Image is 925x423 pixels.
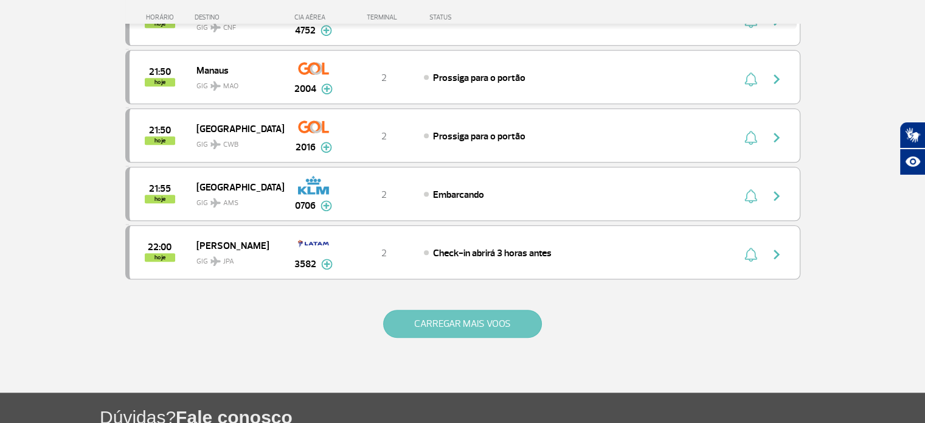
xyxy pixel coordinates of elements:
[296,140,316,155] span: 2016
[196,250,274,267] span: GIG
[320,25,332,36] img: mais-info-painel-voo.svg
[381,130,387,142] span: 2
[744,72,757,86] img: sino-painel-voo.svg
[129,13,195,21] div: HORÁRIO
[744,247,757,262] img: sino-painel-voo.svg
[383,310,542,338] button: CARREGAR MAIS VOOS
[320,142,332,153] img: mais-info-painel-voo.svg
[744,130,757,145] img: sino-painel-voo.svg
[149,68,171,76] span: 2025-09-26 21:50:00
[223,256,234,267] span: JPA
[899,122,925,175] div: Plugin de acessibilidade da Hand Talk.
[196,191,274,209] span: GIG
[196,74,274,92] span: GIG
[145,253,175,262] span: hoje
[196,133,274,150] span: GIG
[769,72,784,86] img: seta-direita-painel-voo.svg
[344,13,423,21] div: TERMINAL
[149,184,171,193] span: 2025-09-26 21:55:00
[899,122,925,149] button: Abrir tradutor de língua de sinais.
[381,72,387,84] span: 2
[195,13,283,21] div: DESTINO
[433,130,525,142] span: Prossiga para o portão
[196,121,274,136] span: [GEOGRAPHIC_DATA]
[423,13,522,21] div: STATUS
[381,189,387,201] span: 2
[321,83,333,94] img: mais-info-painel-voo.svg
[210,256,221,266] img: destiny_airplane.svg
[769,247,784,262] img: seta-direita-painel-voo.svg
[433,189,484,201] span: Embarcando
[433,72,525,84] span: Prossiga para o portão
[744,189,757,203] img: sino-painel-voo.svg
[210,81,221,91] img: destiny_airplane.svg
[148,243,171,251] span: 2025-09-26 22:00:00
[294,257,316,271] span: 3582
[769,189,784,203] img: seta-direita-painel-voo.svg
[769,130,784,145] img: seta-direita-painel-voo.svg
[210,198,221,208] img: destiny_airplane.svg
[196,179,274,195] span: [GEOGRAPHIC_DATA]
[145,136,175,145] span: hoje
[223,81,238,92] span: MAO
[145,78,175,86] span: hoje
[196,62,274,78] span: Manaus
[320,200,332,211] img: mais-info-painel-voo.svg
[145,195,175,203] span: hoje
[433,247,552,259] span: Check-in abrirá 3 horas antes
[381,247,387,259] span: 2
[223,198,238,209] span: AMS
[283,13,344,21] div: CIA AÉREA
[295,23,316,38] span: 4752
[196,237,274,253] span: [PERSON_NAME]
[321,259,333,270] img: mais-info-painel-voo.svg
[223,139,238,150] span: CWB
[210,139,221,149] img: destiny_airplane.svg
[295,198,316,213] span: 0706
[149,126,171,135] span: 2025-09-26 21:50:00
[294,82,316,96] span: 2004
[899,149,925,175] button: Abrir recursos assistivos.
